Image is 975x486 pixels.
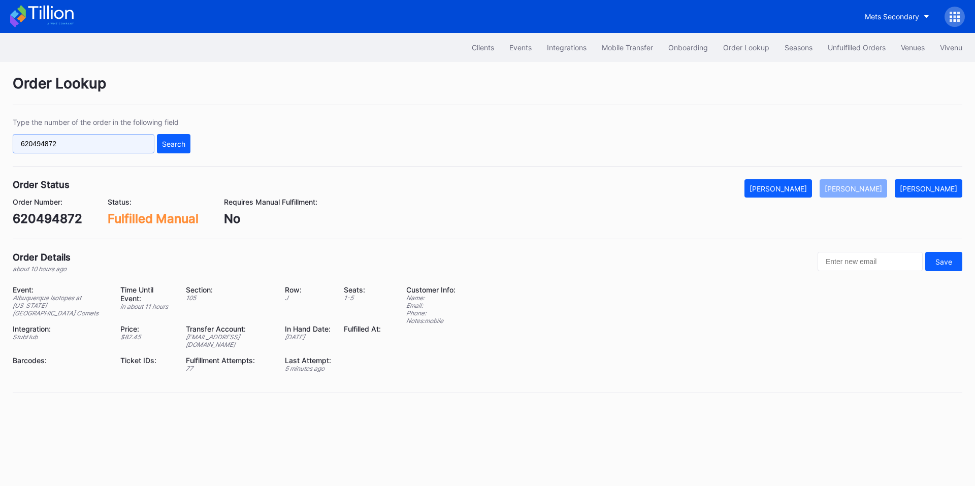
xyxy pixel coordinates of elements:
div: Row: [285,285,331,294]
div: Order Lookup [723,43,769,52]
button: Save [925,252,962,271]
div: about 10 hours ago [13,265,71,273]
button: Vivenu [932,38,970,57]
div: Fulfilled Manual [108,211,199,226]
div: Event: [13,285,108,294]
div: Search [162,140,185,148]
div: Seasons [785,43,812,52]
button: Unfulfilled Orders [820,38,893,57]
button: Integrations [539,38,594,57]
div: in about 11 hours [120,303,174,310]
div: [PERSON_NAME] [750,184,807,193]
div: Section: [186,285,272,294]
button: Order Lookup [716,38,777,57]
div: Seats: [344,285,381,294]
div: Vivenu [940,43,962,52]
div: Email: [406,302,456,309]
div: Onboarding [668,43,708,52]
div: [PERSON_NAME] [825,184,882,193]
button: Events [502,38,539,57]
div: Integration: [13,325,108,333]
div: Order Details [13,252,71,263]
button: Search [157,134,190,153]
button: [PERSON_NAME] [820,179,887,198]
div: Order Lookup [13,75,962,105]
div: 1 - 5 [344,294,381,302]
div: Unfulfilled Orders [828,43,886,52]
div: No [224,211,317,226]
div: Time Until Event: [120,285,174,303]
button: Onboarding [661,38,716,57]
div: J [285,294,331,302]
div: 105 [186,294,272,302]
div: Last Attempt: [285,356,331,365]
div: Integrations [547,43,587,52]
div: [EMAIL_ADDRESS][DOMAIN_NAME] [186,333,272,348]
button: Mobile Transfer [594,38,661,57]
div: Save [935,257,952,266]
div: 77 [186,365,272,372]
input: GT59662 [13,134,154,153]
div: In Hand Date: [285,325,331,333]
div: Fulfillment Attempts: [186,356,272,365]
div: 5 minutes ago [285,365,331,372]
div: Name: [406,294,456,302]
button: Clients [464,38,502,57]
input: Enter new email [818,252,923,271]
div: Venues [901,43,925,52]
button: [PERSON_NAME] [895,179,962,198]
div: Order Number: [13,198,82,206]
div: Type the number of the order in the following field [13,118,190,126]
div: [PERSON_NAME] [900,184,957,193]
div: Ticket IDs: [120,356,174,365]
div: Phone: [406,309,456,317]
div: StubHub [13,333,108,341]
div: Mets Secondary [865,12,919,21]
div: Transfer Account: [186,325,272,333]
button: Mets Secondary [857,7,937,26]
div: Events [509,43,532,52]
div: 620494872 [13,211,82,226]
div: $ 82.45 [120,333,174,341]
div: Clients [472,43,494,52]
div: Barcodes: [13,356,108,365]
div: Notes: mobile [406,317,456,325]
div: Fulfilled At: [344,325,381,333]
button: [PERSON_NAME] [744,179,812,198]
div: Status: [108,198,199,206]
div: Albuquerque Isotopes at [US_STATE][GEOGRAPHIC_DATA] Comets [13,294,108,317]
button: Venues [893,38,932,57]
div: Customer Info: [406,285,456,294]
div: Order Status [13,179,70,190]
div: Mobile Transfer [602,43,653,52]
button: Seasons [777,38,820,57]
div: Requires Manual Fulfillment: [224,198,317,206]
div: [DATE] [285,333,331,341]
div: Price: [120,325,174,333]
